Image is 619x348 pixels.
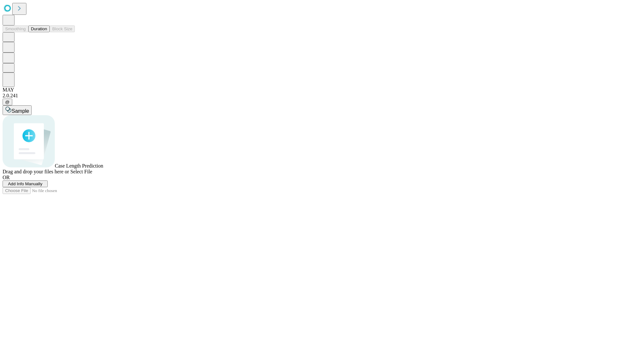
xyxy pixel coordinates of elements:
[3,175,10,180] span: OR
[55,163,103,169] span: Case Length Prediction
[5,100,10,104] span: @
[28,25,50,32] button: Duration
[3,169,69,174] span: Drag and drop your files here or
[12,108,29,114] span: Sample
[50,25,75,32] button: Block Size
[3,99,12,105] button: @
[3,87,616,93] div: MAY
[70,169,92,174] span: Select File
[3,105,32,115] button: Sample
[3,93,616,99] div: 2.0.241
[3,25,28,32] button: Smoothing
[8,181,43,186] span: Add Info Manually
[3,180,48,187] button: Add Info Manually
